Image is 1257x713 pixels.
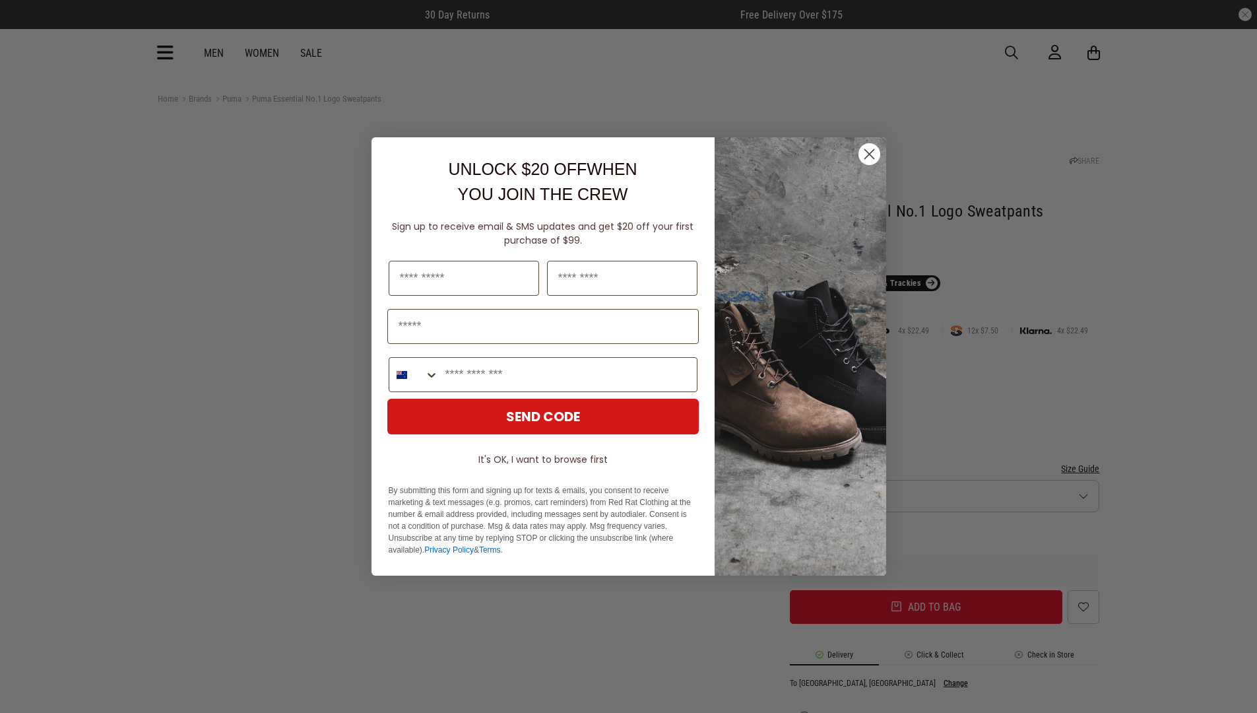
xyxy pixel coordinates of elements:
a: Privacy Policy [424,545,474,555]
img: New Zealand [397,370,407,380]
button: Open LiveChat chat widget [11,5,50,45]
p: By submitting this form and signing up for texts & emails, you consent to receive marketing & tex... [389,485,697,556]
img: f7662613-148e-4c88-9575-6c6b5b55a647.jpeg [715,137,886,576]
input: Email [387,309,699,344]
span: UNLOCK $20 OFF [448,160,587,178]
span: WHEN [587,160,637,178]
input: First Name [389,261,539,296]
button: SEND CODE [387,399,699,434]
a: Terms [479,545,501,555]
button: Search Countries [389,358,439,391]
button: It's OK, I want to browse first [387,448,699,471]
button: Close dialog [858,143,881,166]
span: Sign up to receive email & SMS updates and get $20 off your first purchase of $99. [392,220,693,247]
span: YOU JOIN THE CREW [458,185,628,203]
